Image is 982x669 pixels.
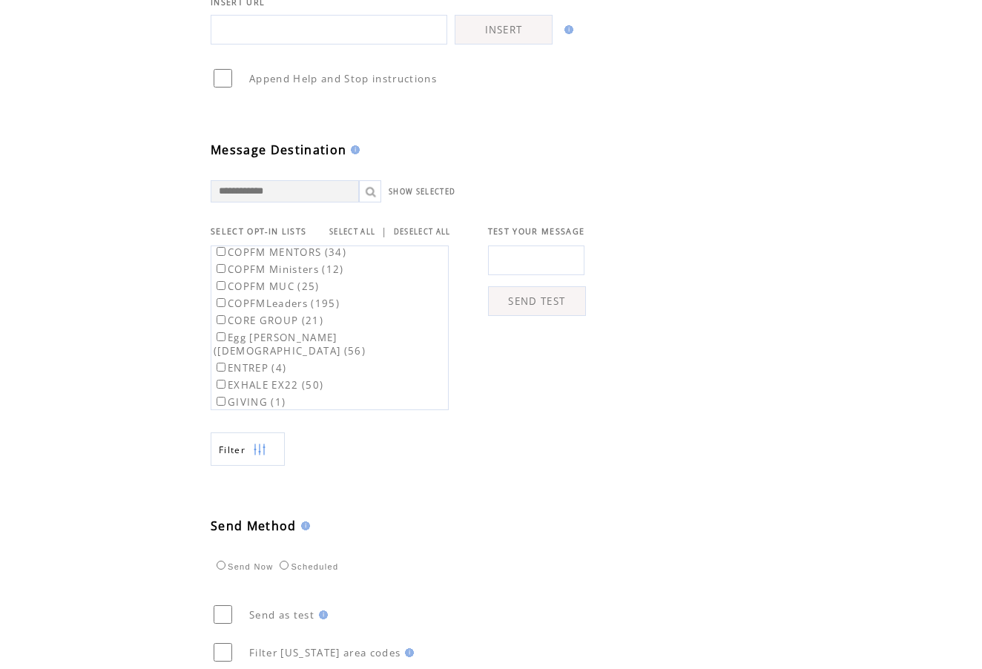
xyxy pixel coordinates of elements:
input: ENTREP (4) [217,363,225,372]
input: Egg [PERSON_NAME] ([DEMOGRAPHIC_DATA] (56) [217,332,225,341]
a: SEND TEST [488,286,586,316]
input: COPFM MUC (25) [217,281,225,290]
input: COPFMLeaders (195) [217,298,225,307]
img: filters.png [253,433,266,467]
input: Scheduled [280,561,289,570]
label: COPFMLeaders (195) [214,297,340,310]
input: EXHALE EX22 (50) [217,380,225,389]
span: Message Destination [211,142,346,158]
img: help.gif [297,521,310,530]
img: help.gif [314,610,328,619]
img: help.gif [346,145,360,154]
img: help.gif [401,648,414,657]
label: Send Now [213,562,273,571]
input: COPFM MENTORS (34) [217,247,225,256]
span: Append Help and Stop instructions [249,72,437,85]
a: Filter [211,432,285,466]
label: Egg [PERSON_NAME] ([DEMOGRAPHIC_DATA] (56) [214,331,366,357]
a: INSERT [455,15,553,45]
span: TEST YOUR MESSAGE [488,226,585,237]
input: GIVING (1) [217,397,225,406]
label: CORE GROUP (21) [214,314,323,327]
label: GIVING (1) [214,395,286,409]
span: SELECT OPT-IN LISTS [211,226,306,237]
span: | [381,225,387,238]
label: COPFM MENTORS (34) [214,245,346,259]
span: Show filters [219,444,245,456]
a: DESELECT ALL [394,227,451,237]
label: ENTREP (4) [214,361,286,375]
label: Scheduled [276,562,338,571]
a: SHOW SELECTED [389,187,455,197]
img: help.gif [560,25,573,34]
span: Send Method [211,518,297,534]
label: COPFM MUC (25) [214,280,320,293]
span: Filter [US_STATE] area codes [249,646,401,659]
label: EXHALE EX22 (50) [214,378,323,392]
input: COPFM Ministers (12) [217,264,225,273]
span: Send as test [249,608,314,622]
input: Send Now [217,561,225,570]
a: SELECT ALL [329,227,375,237]
input: CORE GROUP (21) [217,315,225,324]
label: COPFM Ministers (12) [214,263,344,276]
